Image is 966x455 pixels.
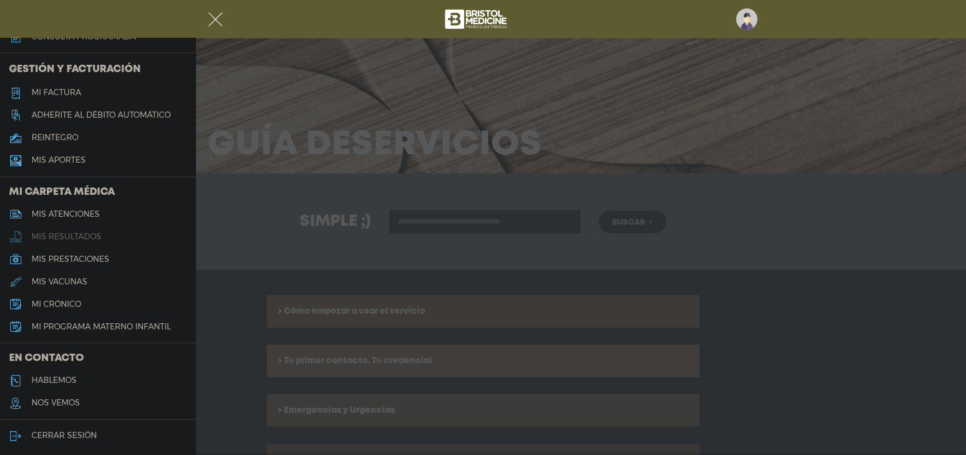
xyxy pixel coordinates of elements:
h5: mis atenciones [32,209,100,219]
img: profile-placeholder.svg [736,8,758,30]
h5: hablemos [32,376,77,385]
h5: Adherite al débito automático [32,110,171,120]
h5: Mis aportes [32,155,86,165]
h5: mi programa materno infantil [32,322,171,332]
img: Cober_menu-close-white.svg [208,12,222,26]
h5: mis prestaciones [32,255,109,264]
h5: reintegro [32,133,78,142]
h5: nos vemos [32,398,80,408]
h5: consulta programada [32,32,136,42]
h5: mis resultados [32,232,101,242]
h5: mi crónico [32,300,81,309]
img: bristol-medicine-blanco.png [443,6,510,33]
h5: mis vacunas [32,277,87,287]
h5: cerrar sesión [32,431,97,440]
h5: Mi factura [32,88,81,97]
